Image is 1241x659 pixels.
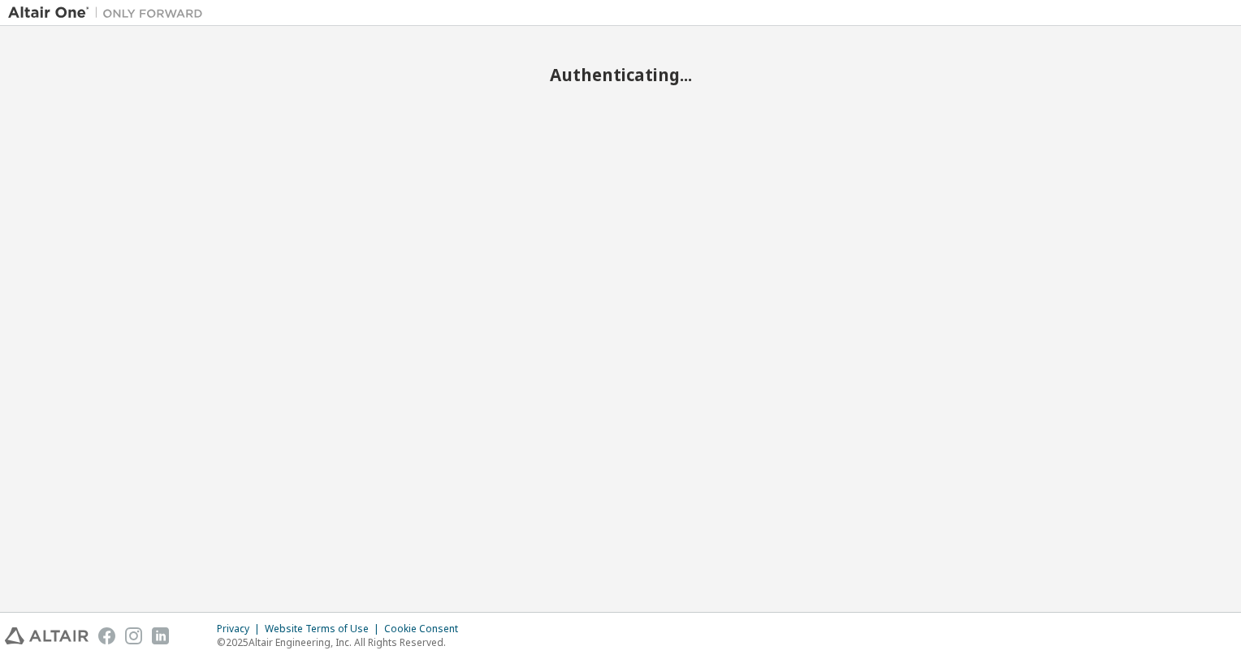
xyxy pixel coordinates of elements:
img: linkedin.svg [152,627,169,644]
img: instagram.svg [125,627,142,644]
img: Altair One [8,5,211,21]
div: Website Terms of Use [265,622,384,635]
div: Privacy [217,622,265,635]
div: Cookie Consent [384,622,468,635]
img: altair_logo.svg [5,627,89,644]
img: facebook.svg [98,627,115,644]
p: © 2025 Altair Engineering, Inc. All Rights Reserved. [217,635,468,649]
h2: Authenticating... [8,64,1233,85]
